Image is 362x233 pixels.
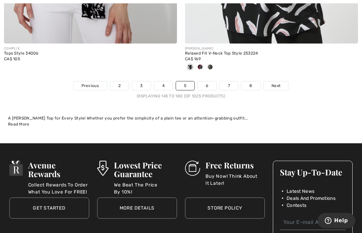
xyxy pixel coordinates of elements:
span: Latest News [287,188,314,195]
span: Next [271,83,281,89]
a: 6 [198,81,216,90]
span: Deals And Promotions [287,195,336,202]
span: CA$ 105 [4,57,20,61]
a: Get Started [9,198,89,219]
img: Free Returns [185,161,200,176]
div: A [PERSON_NAME] Top for Every Style! Whether you prefer the simplicity of a plain tee or an atten... [8,115,354,121]
div: Black/Multi [185,62,195,73]
a: 3 [132,81,150,90]
a: 7 [220,81,238,90]
a: Next [263,81,289,90]
a: More Details [97,198,177,219]
div: [PERSON_NAME] [185,46,358,51]
h3: Lowest Price Guarantee [114,161,177,178]
a: Store Policy [185,198,265,219]
p: Collect Rewards To Order What You Love For FREE! [28,181,89,195]
p: Buy Now! Think About It Later! [205,173,265,186]
span: CA$ 169 [185,57,201,61]
h3: Free Returns [205,161,265,169]
span: Contests [287,202,306,209]
a: 4 [154,81,173,90]
div: COMPLI K [4,46,177,51]
img: Avenue Rewards [9,161,23,176]
input: Your E-mail Address [280,215,346,230]
span: Read More [8,122,29,127]
a: Previous [73,81,107,90]
div: Black/red [195,62,205,73]
a: 8 [241,81,260,90]
a: 2 [110,81,129,90]
img: Lowest Price Guarantee [97,161,109,176]
div: Tops Style 34006 [4,51,177,56]
div: Black/moonstone [205,62,215,73]
a: 5 [176,81,194,90]
p: We Beat The Price By 10%! [114,181,177,195]
h3: Stay Up-To-Date [280,168,346,176]
span: Previous [81,83,99,89]
iframe: Opens a widget where you can find more information [318,213,355,230]
h3: Avenue Rewards [28,161,89,178]
div: Relaxed Fit V-Neck Top Style 253224 [185,51,358,56]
